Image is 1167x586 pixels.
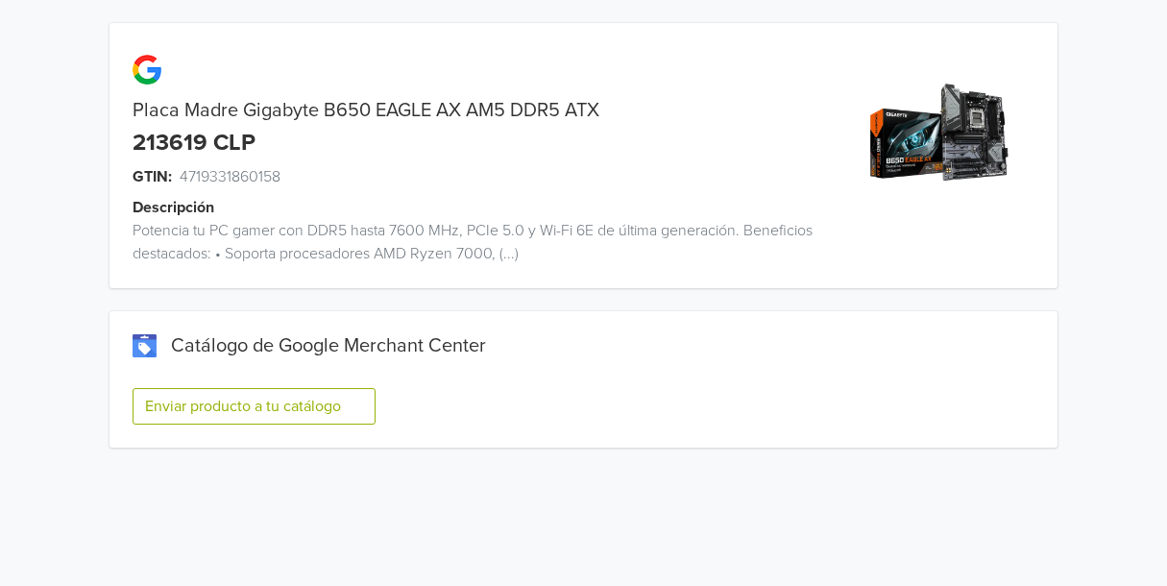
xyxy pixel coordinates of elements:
img: product_image [866,61,1011,207]
div: 213619 CLP [133,130,255,158]
button: Enviar producto a tu catálogo [133,388,376,425]
div: Catálogo de Google Merchant Center [133,334,1035,357]
span: GTIN: [133,165,172,188]
div: Placa Madre Gigabyte B650 EAGLE AX AM5 DDR5 ATX [109,99,821,122]
div: Descripción [133,196,844,219]
div: Potencia tu PC gamer con DDR5 hasta 7600 MHz, PCIe 5.0 y Wi-Fi 6E de última generación. Beneficio... [109,219,821,265]
span: 4719331860158 [180,165,280,188]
